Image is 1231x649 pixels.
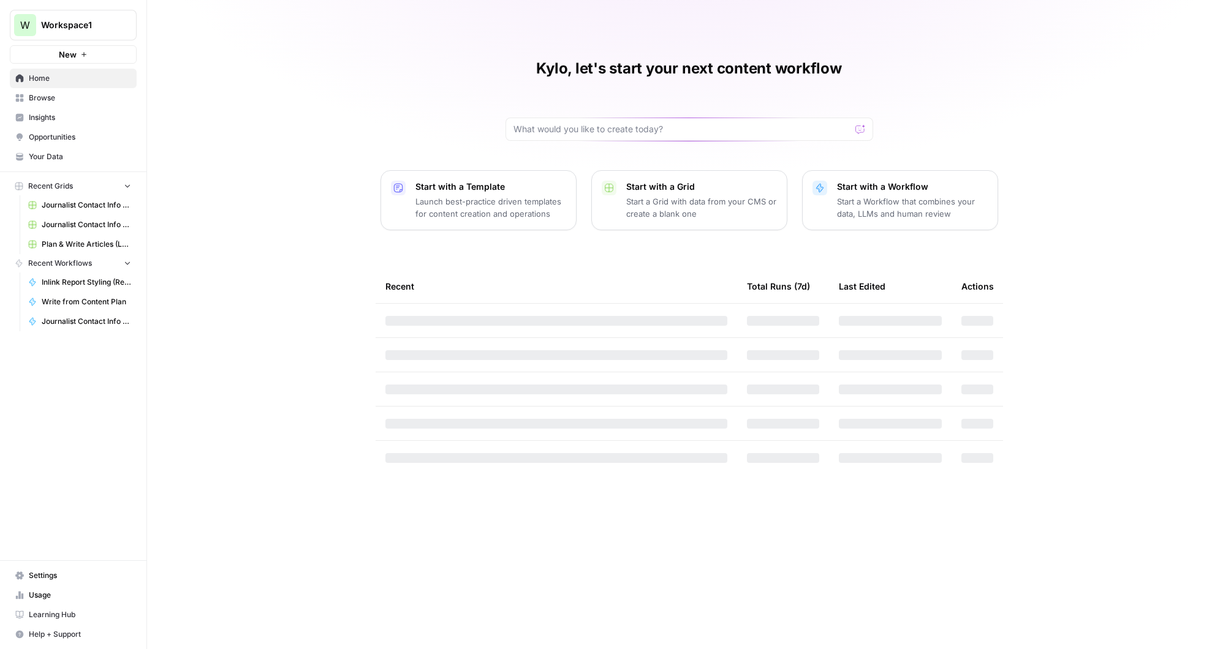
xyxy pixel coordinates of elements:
[747,269,810,303] div: Total Runs (7d)
[802,170,998,230] button: Start with a WorkflowStart a Workflow that combines your data, LLMs and human review
[10,108,137,127] a: Insights
[10,10,137,40] button: Workspace: Workspace1
[10,88,137,108] a: Browse
[10,625,137,644] button: Help + Support
[10,585,137,605] a: Usage
[961,269,994,303] div: Actions
[10,254,137,272] button: Recent Workflows
[29,92,131,103] span: Browse
[23,272,137,292] a: Inlink Report Styling (Reformat JSON to HTML)
[415,195,566,220] p: Launch best-practice driven templates for content creation and operations
[381,170,577,230] button: Start with a TemplateLaunch best-practice driven templates for content creation and operations
[839,269,885,303] div: Last Edited
[59,48,77,61] span: New
[20,18,30,32] span: W
[29,73,131,84] span: Home
[23,312,137,331] a: Journalist Contact Info Finder (Power Agent Test)
[29,629,131,640] span: Help + Support
[626,195,777,220] p: Start a Grid with data from your CMS or create a blank one
[837,195,988,220] p: Start a Workflow that combines your data, LLMs and human review
[23,215,137,234] a: Journalist Contact Info Finder v2 (LLM Based) Grid
[29,151,131,162] span: Your Data
[29,609,131,620] span: Learning Hub
[29,570,131,581] span: Settings
[42,296,131,307] span: Write from Content Plan
[626,181,777,193] p: Start with a Grid
[42,316,131,327] span: Journalist Contact Info Finder (Power Agent Test)
[23,292,137,312] a: Write from Content Plan
[23,234,137,254] a: Plan & Write Articles (LUSPS)
[837,181,988,193] p: Start with a Workflow
[42,239,131,250] span: Plan & Write Articles (LUSPS)
[41,19,115,31] span: Workspace1
[385,269,727,303] div: Recent
[10,127,137,147] a: Opportunities
[415,181,566,193] p: Start with a Template
[10,69,137,88] a: Home
[10,177,137,195] button: Recent Grids
[28,258,92,269] span: Recent Workflows
[42,219,131,230] span: Journalist Contact Info Finder v2 (LLM Based) Grid
[29,112,131,123] span: Insights
[10,147,137,167] a: Your Data
[23,195,137,215] a: Journalist Contact Info Finder (Power Agent Test) Grid
[28,181,73,192] span: Recent Grids
[10,45,137,64] button: New
[29,132,131,143] span: Opportunities
[10,566,137,585] a: Settings
[42,277,131,288] span: Inlink Report Styling (Reformat JSON to HTML)
[42,200,131,211] span: Journalist Contact Info Finder (Power Agent Test) Grid
[591,170,787,230] button: Start with a GridStart a Grid with data from your CMS or create a blank one
[513,123,850,135] input: What would you like to create today?
[29,590,131,601] span: Usage
[536,59,841,78] h1: Kylo, let's start your next content workflow
[10,605,137,625] a: Learning Hub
